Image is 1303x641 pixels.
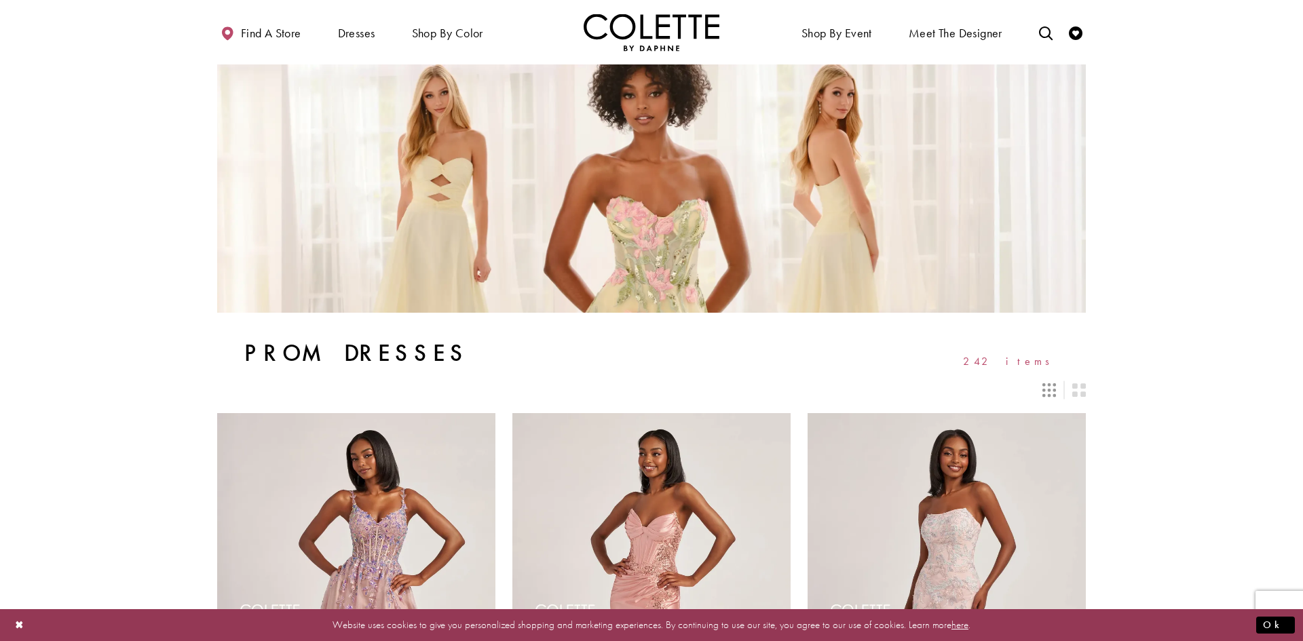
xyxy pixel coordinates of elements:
[98,616,1205,634] p: Website uses cookies to give you personalized shopping and marketing experiences. By continuing t...
[412,26,483,40] span: Shop by color
[335,14,379,51] span: Dresses
[1036,14,1056,51] a: Toggle search
[1256,617,1295,634] button: Submit Dialog
[1065,14,1086,51] a: Check Wishlist
[798,14,875,51] span: Shop By Event
[905,14,1006,51] a: Meet the designer
[409,14,487,51] span: Shop by color
[909,26,1002,40] span: Meet the designer
[1042,383,1056,397] span: Switch layout to 3 columns
[338,26,375,40] span: Dresses
[1072,383,1086,397] span: Switch layout to 2 columns
[217,14,304,51] a: Find a store
[951,618,968,632] a: here
[8,613,31,637] button: Close Dialog
[244,340,469,367] h1: Prom Dresses
[801,26,872,40] span: Shop By Event
[209,375,1094,405] div: Layout Controls
[241,26,301,40] span: Find a store
[584,14,719,51] img: Colette by Daphne
[584,14,719,51] a: Visit Home Page
[963,355,1059,367] span: 242 items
